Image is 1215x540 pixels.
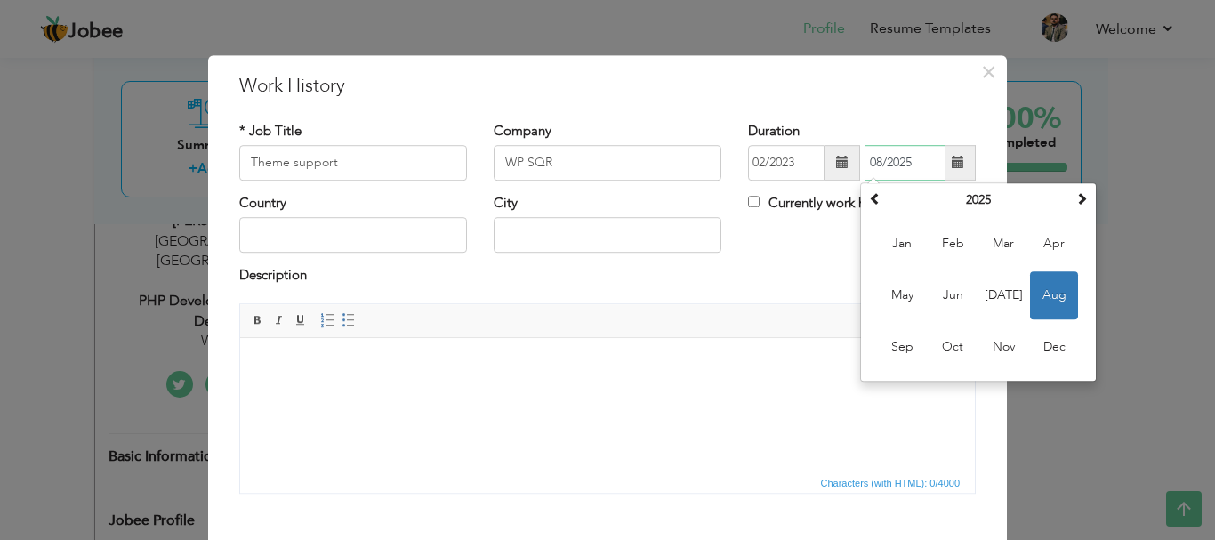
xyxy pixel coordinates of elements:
[318,310,337,330] a: Insert/Remove Numbered List
[878,271,926,319] span: May
[817,475,966,491] div: Statistics
[929,323,977,371] span: Oct
[748,145,825,181] input: From
[291,310,310,330] a: Underline
[339,310,358,330] a: Insert/Remove Bulleted List
[748,196,760,207] input: Currently work here
[494,122,551,141] label: Company
[239,267,307,286] label: Description
[270,310,289,330] a: Italic
[240,338,975,471] iframe: Rich Text Editor, workEditor
[979,220,1027,268] span: Mar
[239,73,976,100] h3: Work History
[1030,271,1078,319] span: Aug
[878,220,926,268] span: Jan
[1075,192,1088,205] span: Next Year
[886,187,1071,214] th: Select Year
[869,192,881,205] span: Previous Year
[748,194,884,213] label: Currently work here
[878,323,926,371] span: Sep
[974,58,1002,86] button: Close
[248,310,268,330] a: Bold
[239,122,302,141] label: * Job Title
[929,271,977,319] span: Jun
[1030,220,1078,268] span: Apr
[865,145,945,181] input: Present
[239,194,286,213] label: Country
[817,475,964,491] span: Characters (with HTML): 0/4000
[748,122,800,141] label: Duration
[494,194,518,213] label: City
[979,323,1027,371] span: Nov
[1030,323,1078,371] span: Dec
[981,56,996,88] span: ×
[979,271,1027,319] span: [DATE]
[929,220,977,268] span: Feb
